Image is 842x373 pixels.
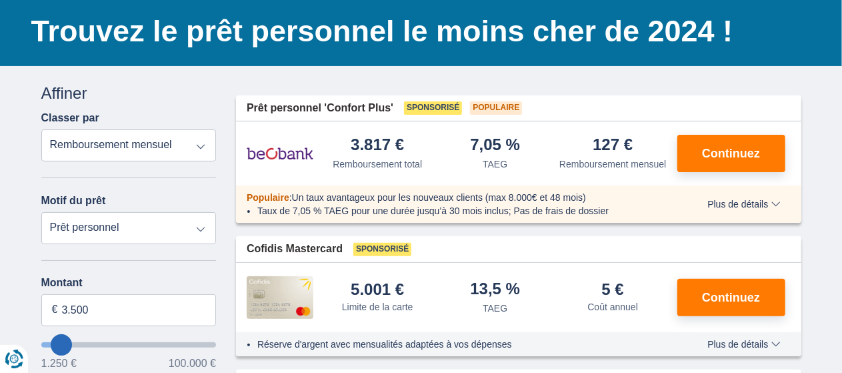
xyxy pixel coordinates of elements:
span: Sponsorisé [404,101,462,115]
span: Populaire [247,192,289,203]
div: Limite de la carte [342,300,413,314]
button: Continuez [677,279,785,316]
span: Plus de détails [707,340,780,349]
img: pret personnel Cofidis CC [247,276,313,319]
div: Affiner [41,82,217,105]
label: Motif du prêt [41,195,106,207]
span: Populaire [470,101,522,115]
span: 100.000 € [169,358,216,369]
div: : [236,191,679,204]
div: TAEG [483,302,507,315]
div: Remboursement total [333,157,422,171]
div: 5.001 € [351,282,404,298]
span: Plus de détails [707,200,780,209]
li: Taux de 7,05 % TAEG pour une durée jusqu’à 30 mois inclus; Pas de frais de dossier [257,204,669,218]
div: 7,05 % [470,137,520,155]
div: 13,5 % [470,281,520,299]
input: wantToBorrow [41,342,217,348]
span: Un taux avantageux pour les nouveaux clients (max 8.000€ et 48 mois) [292,192,586,203]
label: Classer par [41,112,99,124]
label: Montant [41,277,217,289]
div: 127 € [593,137,633,155]
div: Coût annuel [587,300,638,314]
div: TAEG [483,157,507,171]
span: € [52,302,58,318]
div: Remboursement mensuel [559,157,666,171]
button: Plus de détails [697,199,790,210]
span: Prêt personnel 'Confort Plus' [247,101,393,116]
span: Sponsorisé [353,243,411,256]
button: Continuez [677,135,785,172]
div: 5 € [602,282,624,298]
span: Cofidis Mastercard [247,242,343,257]
h1: Trouvez le prêt personnel le moins cher de 2024 ! [31,11,801,52]
img: pret personnel Beobank [247,137,313,170]
button: Plus de détails [697,339,790,350]
div: 3.817 € [351,137,404,155]
span: 1.250 € [41,358,77,369]
li: Réserve d'argent avec mensualités adaptées à vos dépenses [257,338,669,351]
span: Continuez [702,292,760,304]
span: Continuez [702,147,760,159]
